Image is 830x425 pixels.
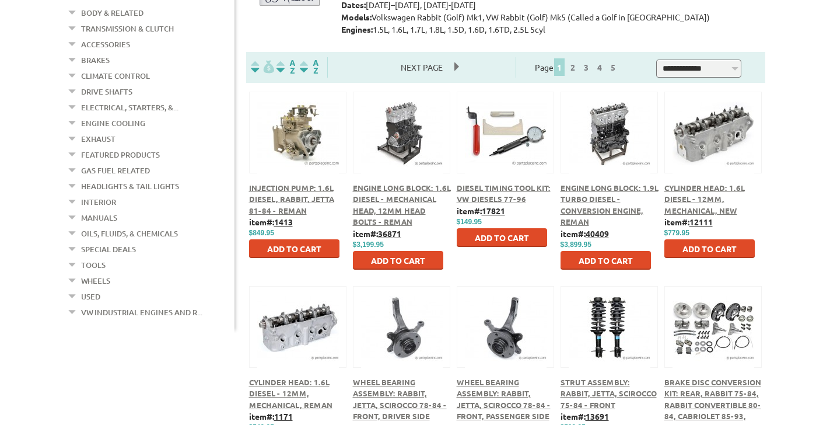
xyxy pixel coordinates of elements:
span: $149.95 [457,218,482,226]
a: Engine Long Block: 1.6L Diesel - Mechanical Head, 12mm Head Bolts - Reman [353,183,451,227]
span: $3,899.95 [561,241,591,249]
span: Next Page [389,58,454,76]
a: Interior [81,194,116,210]
a: Gas Fuel Related [81,163,150,178]
a: Cylinder Head: 1.6L Diesel - 12mm, Mechanical, Reman [249,377,332,410]
a: Featured Products [81,147,160,162]
b: item#: [561,228,609,239]
button: Add to Cart [353,251,443,270]
button: Add to Cart [664,239,755,258]
a: Manuals [81,210,117,225]
span: Add to Cart [475,232,529,243]
b: item#: [249,411,293,421]
a: Wheel Bearing Assembly: Rabbit, Jetta, Scirocco 78-84 - Front, Passenger Side [457,377,551,421]
b: item#: [664,217,713,227]
u: 13691 [586,411,609,421]
b: item#: [457,205,505,216]
a: Cylinder Head: 1.6L Diesel - 12mm, Mechanical, New [664,183,745,215]
button: Add to Cart [457,228,547,247]
span: Add to Cart [371,255,425,266]
img: Sort by Sales Rank [297,60,321,74]
span: Add to Cart [267,243,321,254]
a: 2 [568,62,578,72]
img: filterpricelow.svg [251,60,274,74]
b: item#: [353,228,401,239]
img: Sort by Headline [274,60,297,74]
b: item#: [561,411,609,421]
a: Brakes [81,53,110,68]
u: 40409 [586,228,609,239]
a: Electrical, Starters, &... [81,100,178,115]
a: Exhaust [81,131,115,147]
u: 1171 [274,411,293,421]
span: 1 [554,58,565,76]
div: Page [516,57,638,78]
button: Add to Cart [561,251,651,270]
a: Engine Long Block: 1.9L Turbo Diesel - Conversion Engine, Reman [561,183,659,227]
a: 3 [581,62,591,72]
a: Body & Related [81,5,143,20]
b: item#: [249,217,293,227]
a: Next Page [389,62,454,72]
u: 12111 [689,217,713,227]
strong: Models: [341,12,372,22]
strong: Engines: [341,24,373,34]
u: 36871 [378,228,401,239]
a: VW Industrial Engines and R... [81,305,202,320]
a: Engine Cooling [81,116,145,131]
span: Add to Cart [579,255,633,266]
a: Injection Pump: 1.6L Diesel, Rabbit, Jetta 81-84 - Reman [249,183,334,215]
a: Strut Assembly: Rabbit, Jetta, Scirocco 75-84 - Front [561,377,657,410]
a: Tools [81,257,106,273]
a: 5 [608,62,618,72]
span: $3,199.95 [353,241,384,249]
span: $779.95 [664,229,689,237]
u: 1413 [274,217,293,227]
a: Accessories [81,37,130,52]
a: Oils, Fluids, & Chemicals [81,226,178,241]
button: Add to Cart [249,239,339,258]
a: Transmission & Clutch [81,21,174,36]
u: 17821 [482,205,505,216]
a: Used [81,289,100,304]
a: 4 [594,62,605,72]
a: Wheels [81,273,110,288]
span: Add to Cart [682,243,737,254]
a: Diesel Timing Tool Kit: VW Diesels 77-96 [457,183,551,204]
a: Headlights & Tail Lights [81,179,179,194]
a: Climate Control [81,68,150,83]
a: Wheel Bearing Assembly: Rabbit, Jetta, Scirocco 78-84 - Front, Driver Side [353,377,447,421]
a: Drive Shafts [81,84,132,99]
a: Special Deals [81,242,136,257]
span: $849.95 [249,229,274,237]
